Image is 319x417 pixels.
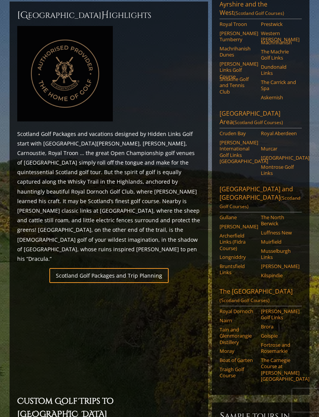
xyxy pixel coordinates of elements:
[220,214,256,220] a: Gullane
[220,30,256,43] a: [PERSON_NAME] Turnberry
[220,61,256,79] a: [PERSON_NAME] Links Golf Course
[220,326,256,345] a: Tain and Glenmorangie Distillery
[261,164,297,176] a: Montrose Golf Links
[261,64,297,76] a: Dundonald Links
[261,323,297,330] a: Brora
[261,263,297,269] a: [PERSON_NAME]
[261,230,297,236] a: Luffness New
[261,342,297,354] a: Fortrose and Rosemarkie
[220,366,256,379] a: Traigh Golf Course
[261,214,297,227] a: The North Berwick
[261,39,297,45] a: Machrihanish
[220,76,256,95] a: Shiskine Golf and Tennis Club
[261,130,297,136] a: Royal Aberdeen
[233,119,283,126] span: (Scotland Golf Courses)
[261,308,297,321] a: [PERSON_NAME] Golf Links
[261,357,297,382] a: The Carnegie Course at [PERSON_NAME][GEOGRAPHIC_DATA]
[220,185,302,212] a: [GEOGRAPHIC_DATA] and [GEOGRAPHIC_DATA](Scotland Golf Courses)
[220,357,256,363] a: Boat of Garten
[261,248,297,260] a: Musselburgh Links
[220,263,256,276] a: Bruntsfield Links
[17,288,200,391] iframe: Sir-Nick-favorite-Open-Rota-Venues
[234,10,284,16] span: (Scotland Golf Courses)
[261,145,297,152] a: Murcar
[220,233,256,251] a: Archerfield Links (Fidra Course)
[261,272,297,278] a: Kilspindie
[261,30,297,43] a: Western [PERSON_NAME]
[220,130,256,136] a: Cruden Bay
[220,317,256,323] a: Nairn
[220,308,256,314] a: Royal Dornoch
[261,48,297,61] a: The Machrie Golf Links
[261,155,297,161] a: [GEOGRAPHIC_DATA]
[220,254,256,260] a: Longniddry
[49,268,169,283] a: Scotland Golf Packages and Trip Planning
[261,21,297,27] a: Prestwick
[261,94,297,100] a: Askernish
[220,45,256,58] a: Machrihanish Dunes
[220,348,256,354] a: Moray
[261,333,297,339] a: Golspie
[220,287,302,306] a: The [GEOGRAPHIC_DATA](Scotland Golf Courses)
[220,139,256,164] a: [PERSON_NAME] International Golf Links [GEOGRAPHIC_DATA]
[17,129,200,264] p: Scotland Golf Packages and vacations designed by Hidden Links Golf start with [GEOGRAPHIC_DATA][P...
[220,21,256,27] a: Royal Troon
[101,9,109,21] span: H
[261,239,297,245] a: Muirfield
[220,223,256,230] a: [PERSON_NAME]
[17,9,200,21] h2: [GEOGRAPHIC_DATA] ighlights
[261,79,297,92] a: The Carrick and Spa
[220,297,270,304] span: (Scotland Golf Courses)
[220,109,302,128] a: [GEOGRAPHIC_DATA] Area(Scotland Golf Courses)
